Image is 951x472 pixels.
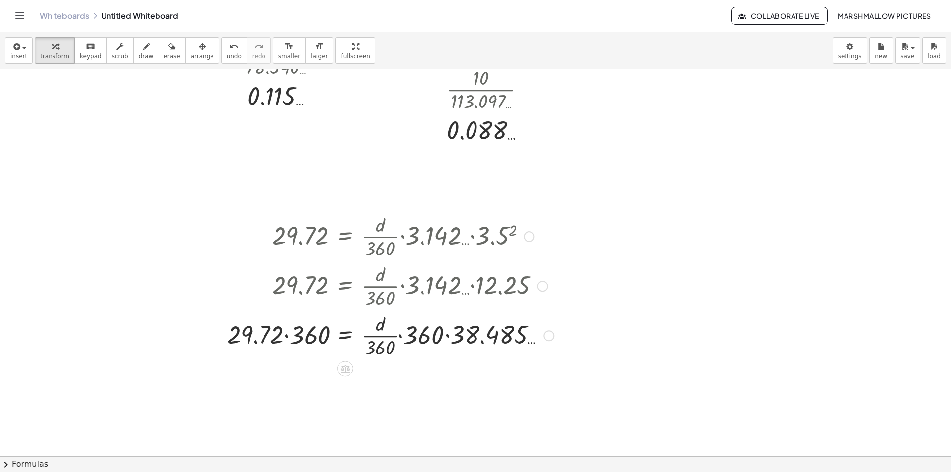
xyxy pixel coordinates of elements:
[191,53,214,60] span: arrange
[221,37,247,64] button: undoundo
[10,53,27,60] span: insert
[40,53,69,60] span: transform
[273,37,306,64] button: format_sizesmaller
[731,7,827,25] button: Collaborate Live
[40,11,89,21] a: Whiteboards
[830,7,939,25] button: Marshmallow Pictures
[335,37,375,64] button: fullscreen
[254,41,264,52] i: redo
[86,41,95,52] i: keyboard
[895,37,920,64] button: save
[315,41,324,52] i: format_size
[252,53,265,60] span: redo
[284,41,294,52] i: format_size
[337,361,353,376] div: Apply the same math to both sides of the equation
[106,37,134,64] button: scrub
[247,37,271,64] button: redoredo
[838,53,862,60] span: settings
[341,53,370,60] span: fullscreen
[869,37,893,64] button: new
[139,53,154,60] span: draw
[80,53,102,60] span: keypad
[311,53,328,60] span: larger
[227,53,242,60] span: undo
[229,41,239,52] i: undo
[158,37,185,64] button: erase
[185,37,219,64] button: arrange
[12,8,28,24] button: Toggle navigation
[922,37,946,64] button: load
[928,53,941,60] span: load
[875,53,887,60] span: new
[900,53,914,60] span: save
[133,37,159,64] button: draw
[35,37,75,64] button: transform
[833,37,867,64] button: settings
[112,53,128,60] span: scrub
[163,53,180,60] span: erase
[5,37,33,64] button: insert
[838,11,931,20] span: Marshmallow Pictures
[278,53,300,60] span: smaller
[74,37,107,64] button: keyboardkeypad
[305,37,333,64] button: format_sizelarger
[740,11,819,20] span: Collaborate Live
